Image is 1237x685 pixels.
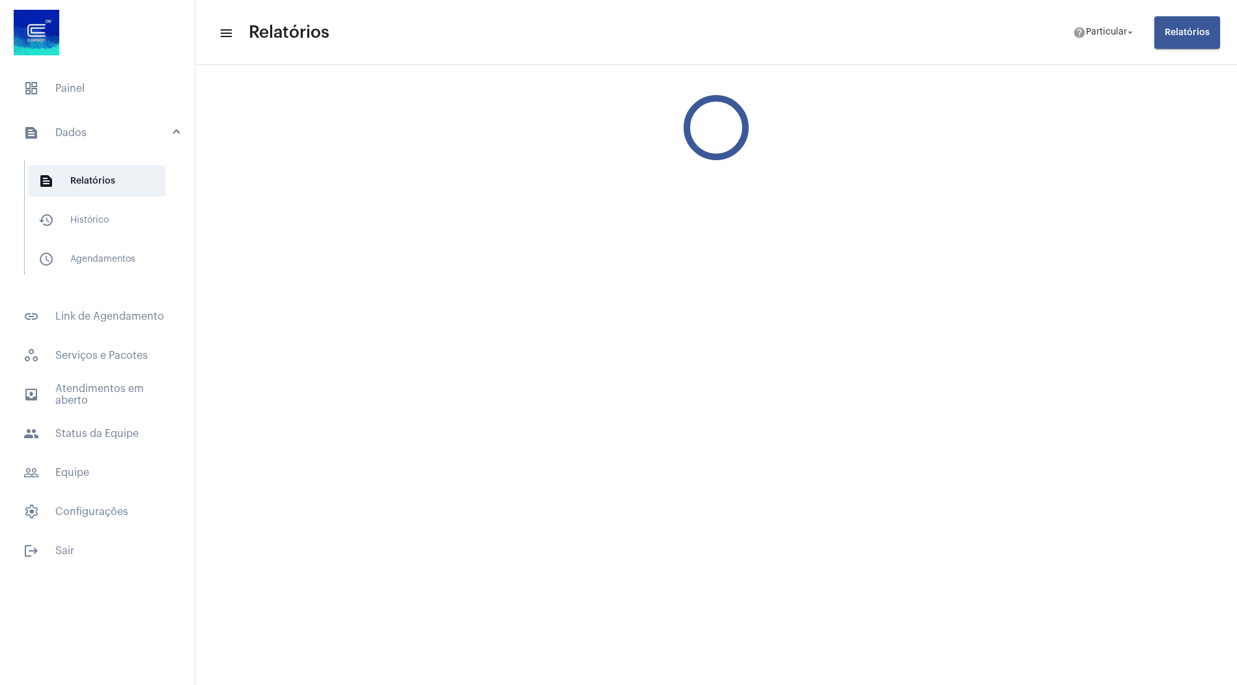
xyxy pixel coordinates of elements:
button: Relatórios [1154,16,1220,49]
span: Relatórios [249,22,329,43]
div: sidenav iconDados [8,154,195,293]
mat-icon: sidenav icon [38,173,54,189]
span: Relatórios [28,165,165,197]
mat-icon: sidenav icon [23,387,39,402]
mat-icon: sidenav icon [23,426,39,441]
span: Painel [13,73,182,104]
span: Equipe [13,457,182,488]
span: Status da Equipe [13,418,182,449]
mat-icon: sidenav icon [23,543,39,559]
span: Link de Agendamento [13,301,182,332]
span: sidenav icon [23,81,39,96]
span: Particular [1086,28,1127,37]
mat-icon: sidenav icon [23,465,39,481]
span: Sair [13,535,182,566]
mat-icon: arrow_drop_down [1124,27,1136,38]
mat-icon: sidenav icon [38,212,54,228]
span: Serviços e Pacotes [13,340,182,371]
mat-icon: sidenav icon [219,25,232,41]
mat-icon: sidenav icon [38,251,54,267]
span: sidenav icon [23,504,39,520]
button: Particular [1065,20,1144,46]
span: Relatórios [1165,28,1210,37]
span: Agendamentos [28,244,165,275]
mat-expansion-panel-header: sidenav iconDados [8,112,195,154]
mat-icon: sidenav icon [23,125,39,141]
span: Histórico [28,204,165,236]
span: sidenav icon [23,348,39,363]
mat-icon: help [1073,26,1086,39]
mat-icon: sidenav icon [23,309,39,324]
span: Configurações [13,496,182,527]
span: Atendimentos em aberto [13,379,182,410]
mat-panel-title: Dados [23,125,174,141]
img: d4669ae0-8c07-2337-4f67-34b0df7f5ae4.jpeg [10,7,63,59]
